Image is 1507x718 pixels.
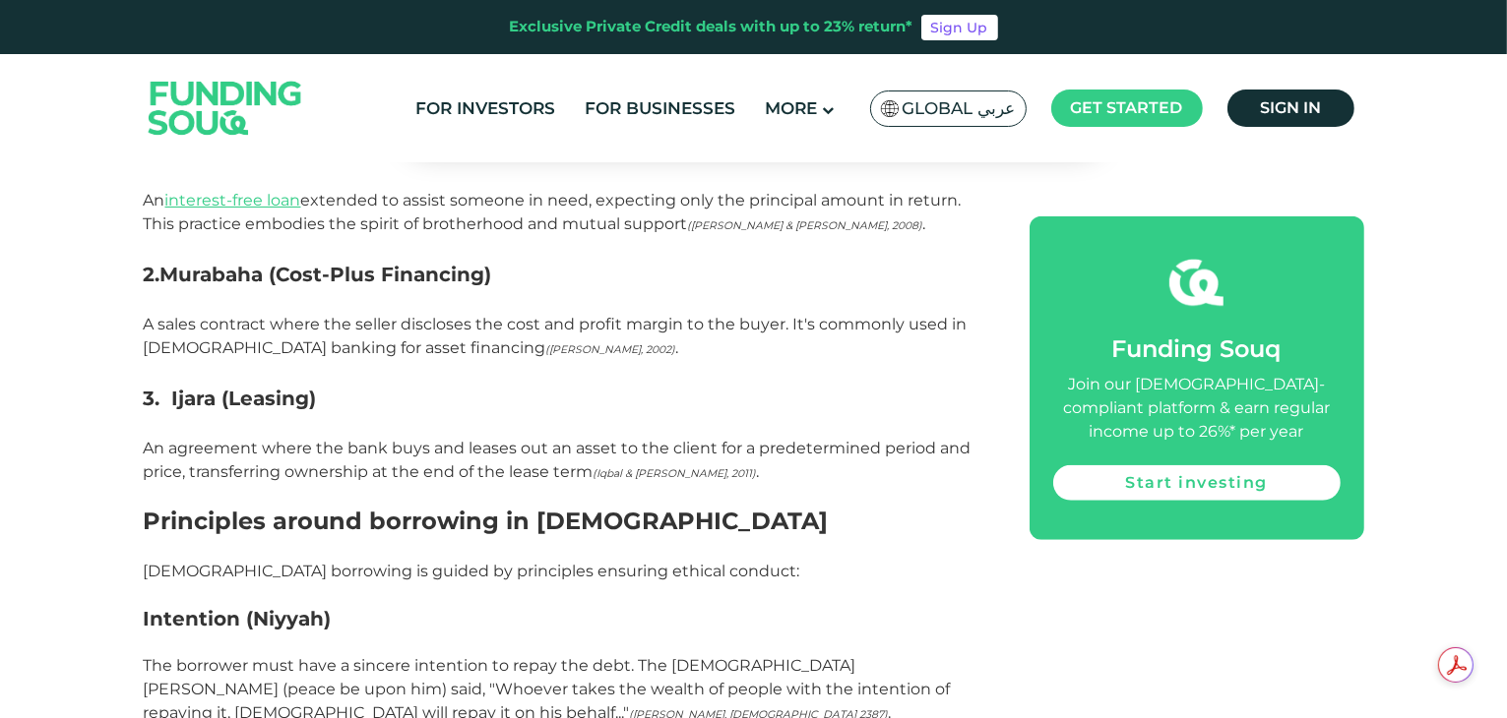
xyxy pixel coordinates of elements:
a: interest-free loan [165,191,301,209]
span: Get started [1071,98,1183,117]
img: SA Flag [881,100,899,117]
h3: 3. [144,384,985,413]
a: For Investors [410,92,560,125]
span: Global عربي [903,97,1016,120]
a: Sign Up [921,15,998,40]
span: Funding Souq [1112,334,1282,363]
span: Sign in [1260,98,1321,117]
img: Logo [129,58,322,157]
strong: Ijara (Leasing) [172,387,317,410]
p: An agreement where the bank buys and leases out an asset to the client for a predetermined period... [144,437,985,508]
p: An extended to assist someone in need, expecting only the principal amount in return. This practi... [144,165,985,260]
span: ([PERSON_NAME] & [PERSON_NAME], 2008) [688,219,923,232]
a: Sign in [1227,90,1354,127]
img: fsicon [1169,256,1224,310]
span: ([PERSON_NAME], 2002) [546,343,676,356]
strong: Murabaha (Cost-Plus Financing) [160,263,492,286]
a: Start investing [1053,465,1341,501]
p: [DEMOGRAPHIC_DATA] borrowing is guided by principles ensuring ethical conduct: [144,560,985,583]
span: (Iqbal & [PERSON_NAME], 2011) [594,467,757,480]
a: For Businesses [580,92,740,125]
strong: Intention (Niyyah) [144,607,332,630]
div: Exclusive Private Credit deals with up to 23% return* [510,16,913,38]
div: Join our [DEMOGRAPHIC_DATA]-compliant platform & earn regular income up to 26%* per year [1053,373,1341,444]
span: More [765,98,817,118]
p: A sales contract where the seller discloses the cost and profit margin to the buyer. It's commonl... [144,313,985,360]
h2: Principles around borrowing in [DEMOGRAPHIC_DATA] [144,508,985,536]
h3: 2. [144,260,985,289]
